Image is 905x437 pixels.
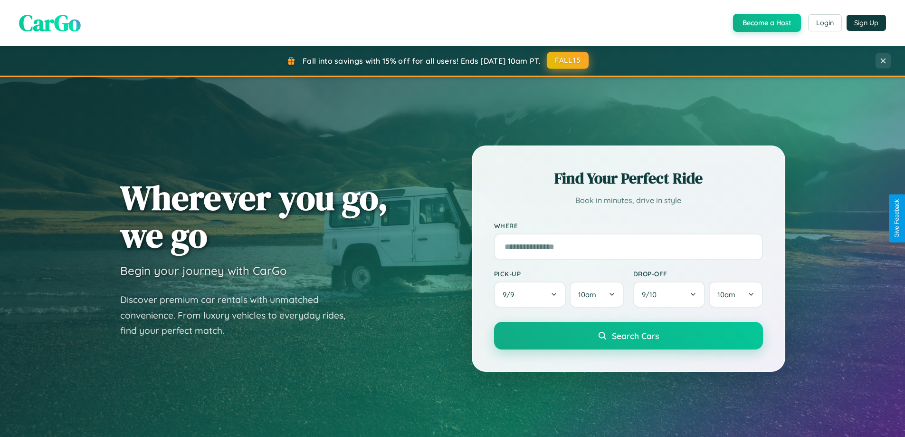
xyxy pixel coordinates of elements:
button: 10am [709,282,762,308]
span: 9 / 9 [503,290,519,299]
span: 9 / 10 [642,290,661,299]
label: Drop-off [633,270,763,278]
label: Pick-up [494,270,624,278]
h3: Begin your journey with CarGo [120,263,287,278]
h2: Find Your Perfect Ride [494,168,763,189]
button: Search Cars [494,322,763,350]
span: Search Cars [612,330,659,341]
button: FALL15 [547,52,589,69]
span: CarGo [19,7,81,39]
label: Where [494,222,763,230]
span: 10am [717,290,735,299]
button: Login [808,14,842,31]
button: Become a Host [733,14,801,32]
span: Fall into savings with 15% off for all users! Ends [DATE] 10am PT. [303,56,541,66]
div: Give Feedback [894,199,900,238]
button: 9/10 [633,282,705,308]
p: Discover premium car rentals with unmatched convenience. From luxury vehicles to everyday rides, ... [120,292,358,339]
button: 9/9 [494,282,566,308]
button: 10am [570,282,623,308]
button: Sign Up [847,15,886,31]
p: Book in minutes, drive in style [494,194,763,207]
h1: Wherever you go, we go [120,179,388,254]
span: 10am [578,290,596,299]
